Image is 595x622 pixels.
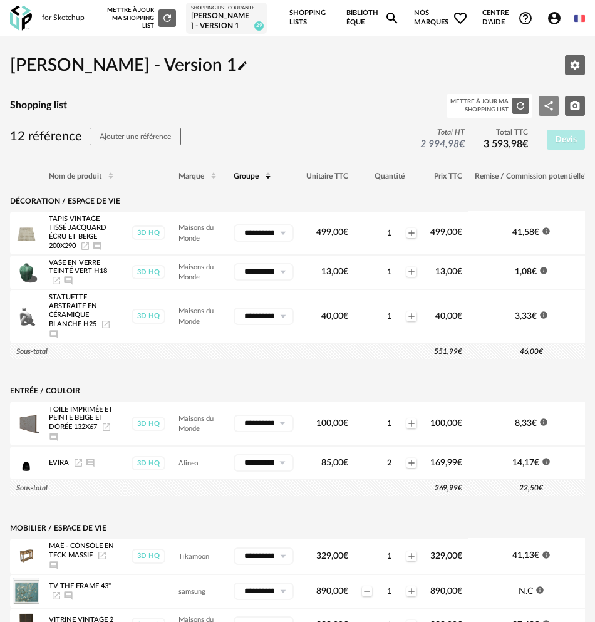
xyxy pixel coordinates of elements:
[539,96,559,116] button: Share Variant icon
[49,460,69,467] span: EVIRA
[420,139,465,149] span: 2 994,98
[542,457,551,466] span: Information icon
[565,55,585,75] button: Editer les paramètres
[51,592,61,599] a: Launch icon
[10,518,468,538] td: Mobilier / espace de vie
[457,228,462,237] span: €
[468,162,594,192] th: Remise / Commission potentielle*
[534,228,539,237] span: €
[49,562,59,569] span: Ajouter un commentaire
[101,423,111,430] span: Launch icon
[385,11,400,26] span: Magnify icon
[435,312,462,321] span: 40,00
[539,311,548,319] span: Information icon
[51,277,61,284] a: Launch icon
[512,98,529,114] button: Refresh icon
[178,172,204,180] span: Marque
[131,549,166,563] a: 3D HQ
[191,5,262,11] div: Shopping List courante
[85,459,95,466] span: Ajouter un commentaire
[234,583,294,600] div: Sélectionner un groupe
[316,228,348,237] span: 499,00
[343,459,348,467] span: €
[97,552,107,559] span: Launch icon
[10,192,468,211] td: Décoration / espace de vie
[132,456,165,470] div: 3D HQ
[10,54,248,76] h2: [PERSON_NAME] - Version 1
[519,587,533,596] span: N.C
[13,578,39,604] img: Product pack shot
[178,264,214,281] span: Maisons du Monde
[132,549,165,563] div: 3D HQ
[406,551,416,561] span: Plus icon
[532,312,537,321] span: €
[515,101,526,109] span: Refresh icon
[555,135,577,144] span: Devis
[512,228,539,237] span: 41,58
[321,267,348,276] span: 13,00
[522,139,528,149] span: €
[178,415,214,433] span: Maisons du Monde
[539,348,543,355] span: €
[406,586,416,596] span: Plus icon
[459,139,465,149] span: €
[343,312,348,321] span: €
[450,98,509,113] div: Mettre à jour ma Shopping List
[373,228,405,238] div: 1
[457,587,462,596] span: €
[515,267,537,276] span: 1,08
[234,224,294,242] div: Sélectionner un groupe
[101,321,111,328] a: Launch icon
[162,14,173,21] span: Refresh icon
[49,172,101,180] span: Nom de produit
[49,215,106,249] span: Tapis vintage tissé jacquard écru et beige 200x290
[520,348,543,355] span: 46,00
[343,587,348,596] span: €
[532,267,537,276] span: €
[131,265,166,279] a: 3D HQ
[362,586,372,596] span: Minus icon
[457,312,462,321] span: €
[300,162,354,192] th: Unitaire TTC
[49,294,97,328] span: Statuette abstraite en céramique blanche H25
[518,11,533,26] span: Help Circle Outline icon
[373,311,405,321] div: 1
[458,484,462,492] span: €
[191,11,262,31] div: [PERSON_NAME] - Version 1
[10,343,125,360] td: Sous-total
[10,480,125,496] td: Sous-total
[406,228,416,238] span: Plus icon
[234,415,294,432] div: Sélectionner un groupe
[574,13,585,24] img: fr
[457,459,462,467] span: €
[131,225,166,240] a: 3D HQ
[316,587,348,596] span: 890,00
[49,433,59,440] span: Ajouter un commentaire
[484,139,528,149] span: 3 593,98
[547,11,567,26] span: Account Circle icon
[178,460,199,467] span: Alinea
[131,417,166,431] a: 3D HQ
[542,550,551,559] span: Information icon
[132,265,165,279] div: 3D HQ
[178,588,205,595] span: samsung
[515,419,537,428] span: 8,33
[49,331,59,338] span: Ajouter un commentaire
[343,552,348,561] span: €
[234,454,294,472] div: Sélectionner un groupe
[13,450,39,476] img: Product pack shot
[42,13,85,23] div: for Sketchup
[373,267,405,277] div: 1
[10,6,32,31] img: OXP
[406,458,416,468] span: Plus icon
[519,484,543,492] span: 22,50
[424,162,468,192] th: Prix TTC
[354,162,424,192] th: Quantité
[373,458,405,468] div: 2
[482,9,533,27] span: Centre d'aideHelp Circle Outline icon
[13,303,39,329] img: Product pack shot
[430,459,462,467] span: 169,99
[13,410,39,437] img: Product pack shot
[73,459,83,466] span: Launch icon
